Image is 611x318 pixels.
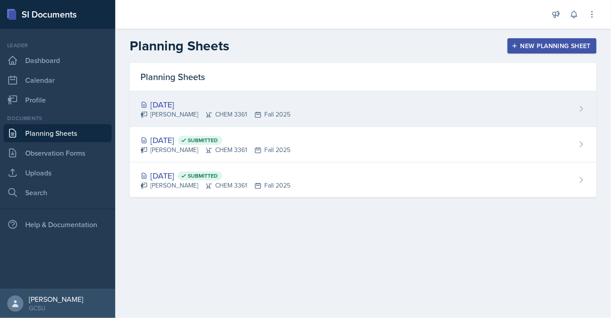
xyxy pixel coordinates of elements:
button: New Planning Sheet [507,38,597,54]
div: Leader [4,41,112,49]
a: Observation Forms [4,144,112,162]
div: [PERSON_NAME] CHEM 3361 Fall 2025 [140,145,290,155]
a: [DATE] [PERSON_NAME]CHEM 3361Fall 2025 [130,91,597,127]
div: [DATE] [140,134,290,146]
span: Submitted [188,172,218,179]
div: Planning Sheets [130,63,597,91]
a: [DATE] Submitted [PERSON_NAME]CHEM 3361Fall 2025 [130,127,597,162]
a: Planning Sheets [4,124,112,142]
h2: Planning Sheets [130,38,229,54]
div: Documents [4,114,112,122]
div: [PERSON_NAME] CHEM 3361 Fall 2025 [140,110,290,119]
div: [DATE] [140,99,290,111]
div: [PERSON_NAME] CHEM 3361 Fall 2025 [140,181,290,190]
a: Uploads [4,164,112,182]
a: [DATE] Submitted [PERSON_NAME]CHEM 3361Fall 2025 [130,162,597,197]
div: Help & Documentation [4,215,112,233]
a: Dashboard [4,51,112,69]
a: Calendar [4,71,112,89]
span: Submitted [188,137,218,144]
a: Search [4,184,112,202]
div: GCSU [29,304,83,313]
div: [DATE] [140,170,290,182]
div: [PERSON_NAME] [29,295,83,304]
div: New Planning Sheet [513,42,591,49]
a: Profile [4,91,112,109]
